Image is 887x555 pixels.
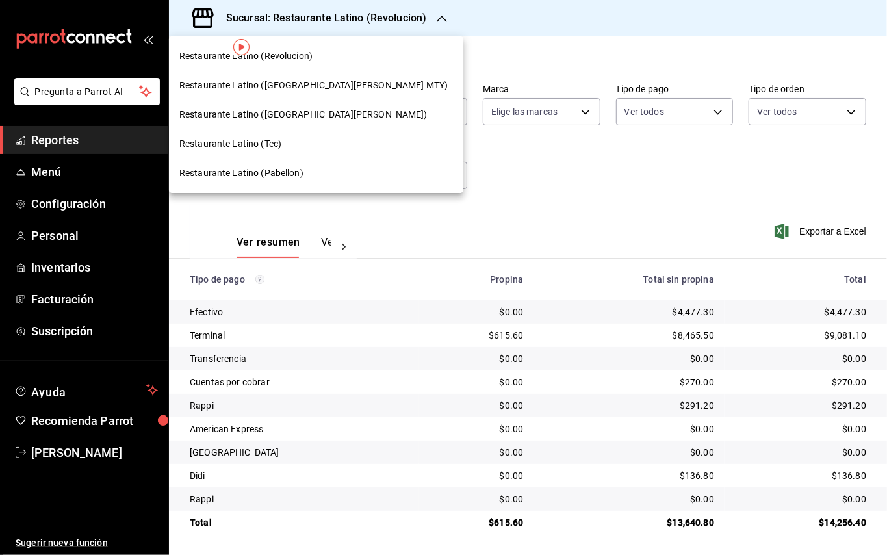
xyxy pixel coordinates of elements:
[179,49,313,63] span: Restaurante Latino (Revolucion)
[233,39,250,55] img: Tooltip marker
[179,108,428,122] span: Restaurante Latino ([GEOGRAPHIC_DATA][PERSON_NAME])
[179,79,448,92] span: Restaurante Latino ([GEOGRAPHIC_DATA][PERSON_NAME] MTY)
[169,129,463,159] div: Restaurante Latino (Tec)
[179,137,281,151] span: Restaurante Latino (Tec)
[179,166,303,180] span: Restaurante Latino (Pabellon)
[169,42,463,71] div: Restaurante Latino (Revolucion)
[169,100,463,129] div: Restaurante Latino ([GEOGRAPHIC_DATA][PERSON_NAME])
[169,159,463,188] div: Restaurante Latino (Pabellon)
[169,71,463,100] div: Restaurante Latino ([GEOGRAPHIC_DATA][PERSON_NAME] MTY)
